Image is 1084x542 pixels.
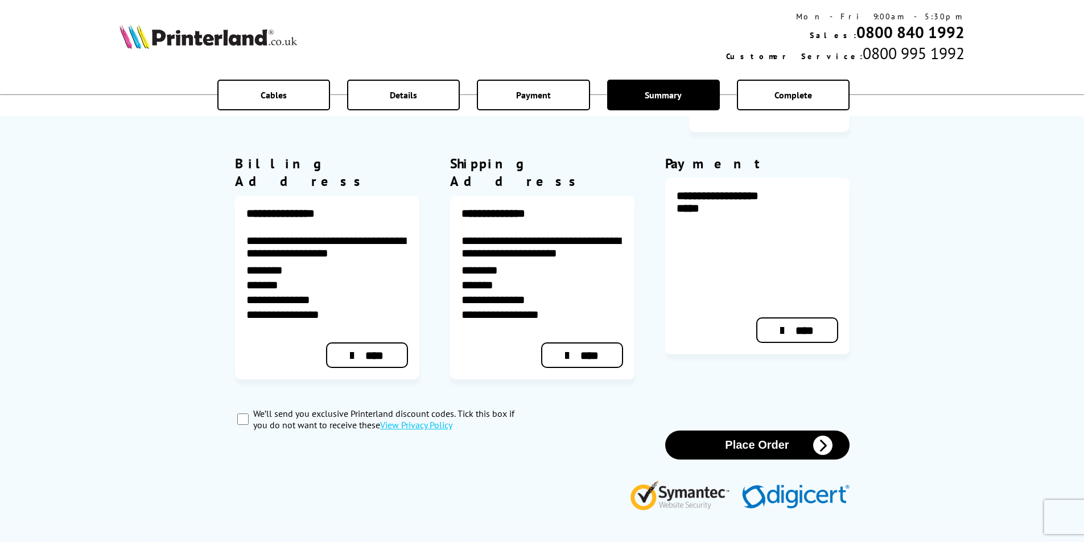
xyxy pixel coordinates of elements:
div: Mon - Fri 9:00am - 5:30pm [726,11,965,22]
span: Cables [261,89,287,101]
span: Sales: [810,30,856,40]
a: 0800 840 1992 [856,22,965,43]
span: Summary [645,89,682,101]
label: We’ll send you exclusive Printerland discount codes. Tick this box if you do not want to receive ... [253,408,530,431]
span: 0800 995 1992 [863,43,965,64]
div: Shipping Address [450,155,634,190]
img: Digicert [742,485,850,510]
span: Customer Service: [726,51,863,61]
div: Billing Address [235,155,419,190]
span: Complete [774,89,812,101]
img: Printerland Logo [119,24,297,49]
div: Payment [665,155,850,172]
span: Payment [516,89,551,101]
span: Details [390,89,417,101]
img: Symantec Website Security [630,478,737,510]
button: Place Order [665,431,850,460]
a: modal_privacy [380,419,452,431]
